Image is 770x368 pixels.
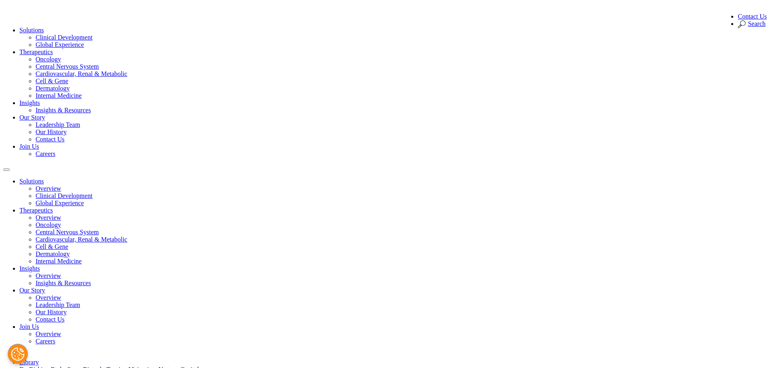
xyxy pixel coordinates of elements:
a: Overview [36,272,61,279]
a: Contact Us [36,316,65,323]
a: Insights [19,99,40,106]
a: Our Story [19,114,45,121]
a: Careers [36,338,55,345]
a: Dermatology [36,85,70,92]
a: Leadership Team [36,301,80,308]
a: Insights & Resources [36,280,91,286]
a: Therapeutics [19,207,53,214]
a: Search [738,20,766,27]
a: Overview [36,330,61,337]
a: Overview [36,294,61,301]
a: Internal Medicine [36,258,82,265]
a: Cell & Gene [36,243,68,250]
a: Clinical Development [36,192,93,199]
a: Join Us [19,143,39,150]
a: Solutions [19,27,44,34]
a: Global Experience [36,41,84,48]
a: Cell & Gene [36,78,68,84]
a: Leadership Team [36,121,80,128]
a: Insights & Resources [36,107,91,114]
a: Our History [36,309,67,315]
a: Cardiovascular, Renal & Metabolic [36,70,127,77]
a: Join Us [19,323,39,330]
a: Oncology [36,221,61,228]
a: Overview [36,185,61,192]
a: Central Nervous System [36,63,99,70]
a: Our Story [19,287,45,294]
a: Contact Us [36,136,65,143]
img: search.svg [738,20,746,28]
a: Internal Medicine [36,92,82,99]
a: Clinical Development [36,34,93,41]
a: Central Nervous System [36,229,99,236]
a: Cardiovascular, Renal & Metabolic [36,236,127,243]
a: Global Experience [36,200,84,206]
a: Insights [19,265,40,272]
a: Oncology [36,56,61,63]
a: Dermatology [36,250,70,257]
a: Contact Us [738,13,767,20]
a: Our History [36,128,67,135]
a: Careers [36,150,55,157]
a: Library [19,359,39,366]
a: Overview [36,214,61,221]
a: Solutions [19,178,44,185]
button: Cookies Settings [8,344,28,364]
a: Therapeutics [19,48,53,55]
